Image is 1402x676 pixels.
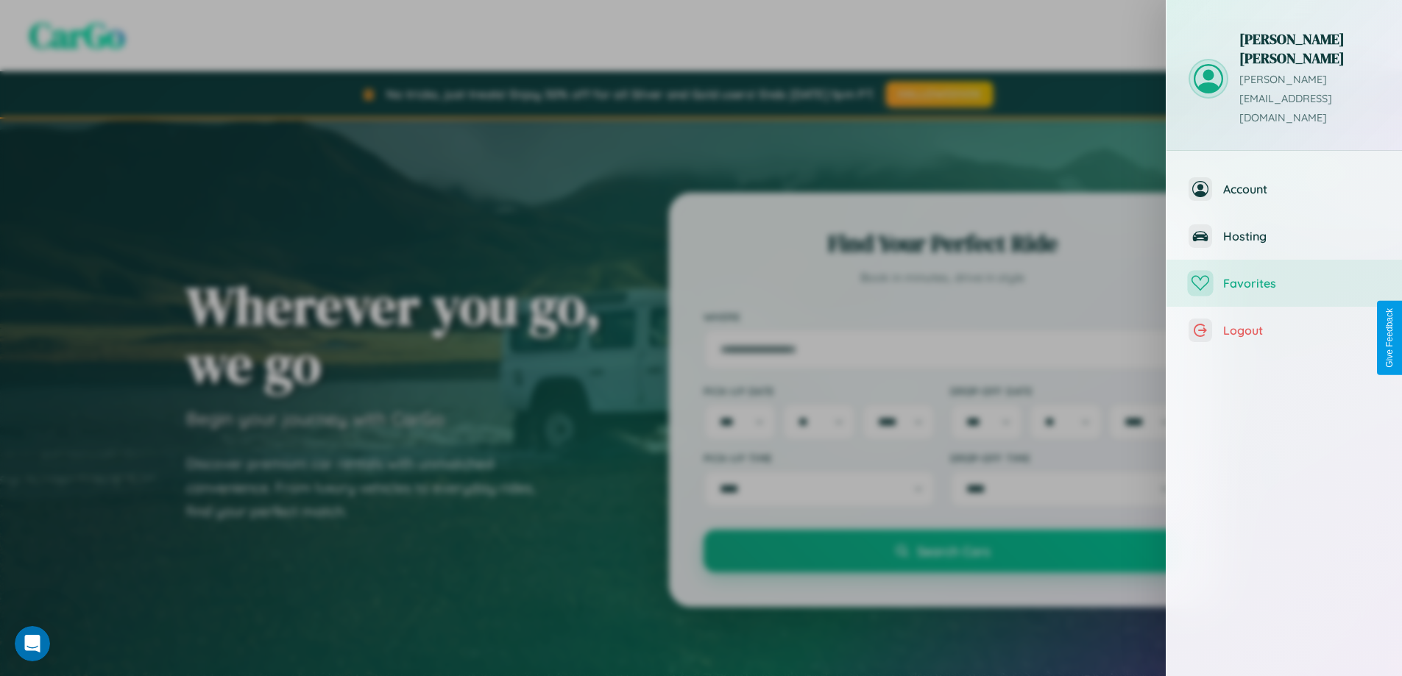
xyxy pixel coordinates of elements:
[15,626,50,661] iframe: Intercom live chat
[1223,276,1380,291] span: Favorites
[1223,229,1380,243] span: Hosting
[1223,182,1380,196] span: Account
[1166,166,1402,213] button: Account
[1223,323,1380,338] span: Logout
[1166,213,1402,260] button: Hosting
[1166,260,1402,307] button: Favorites
[1239,29,1380,68] h3: [PERSON_NAME] [PERSON_NAME]
[1239,71,1380,128] p: [PERSON_NAME][EMAIL_ADDRESS][DOMAIN_NAME]
[1384,308,1395,368] div: Give Feedback
[1166,307,1402,354] button: Logout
